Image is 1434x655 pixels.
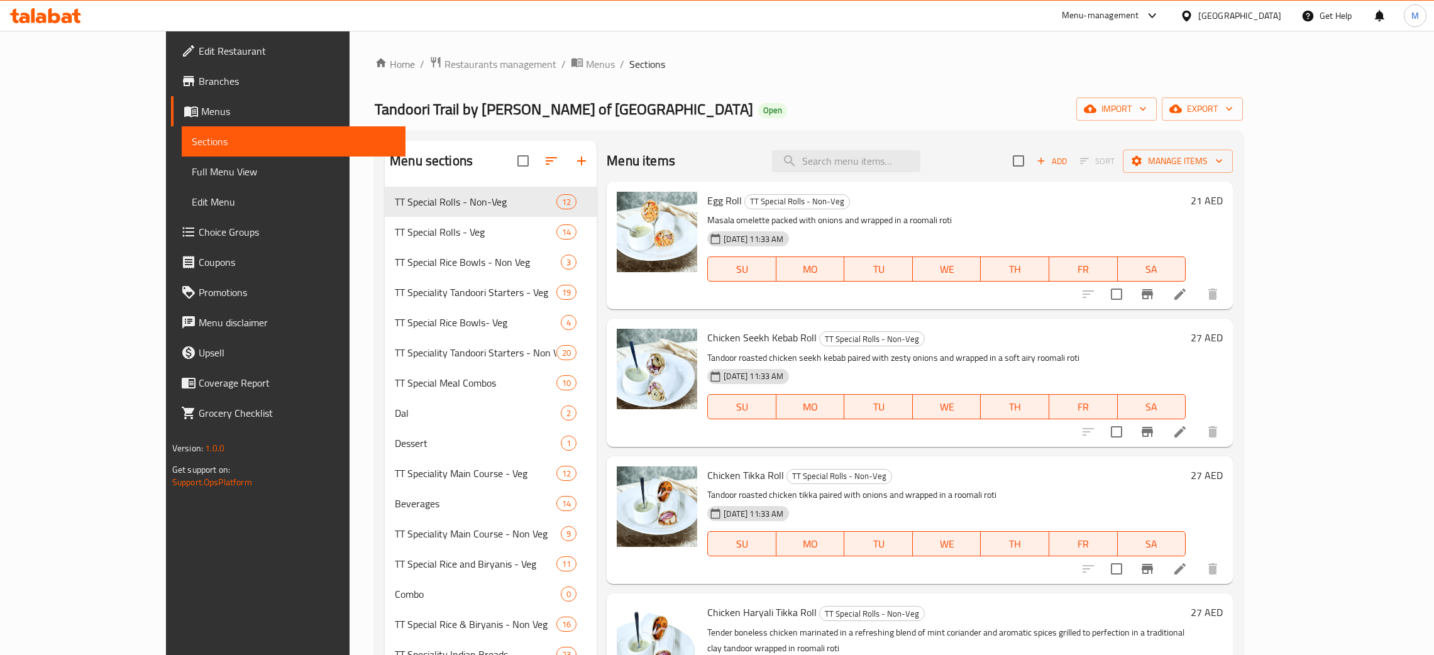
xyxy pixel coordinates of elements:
[820,607,924,621] span: TT Special Rolls - Non-Veg
[171,96,405,126] a: Menus
[776,256,845,282] button: MO
[561,315,576,330] div: items
[913,531,981,556] button: WE
[556,285,576,300] div: items
[719,233,788,245] span: [DATE] 11:33 AM
[171,307,405,338] a: Menu disclaimer
[1049,394,1118,419] button: FR
[787,469,891,483] span: TT Special Rolls - Non-Veg
[844,394,913,419] button: TU
[707,256,776,282] button: SU
[1005,148,1032,174] span: Select section
[1123,535,1181,553] span: SA
[171,247,405,277] a: Coupons
[707,487,1186,503] p: Tandoor roasted chicken tikka paired with onions and wrapped in a roomali roti
[1172,101,1233,117] span: export
[913,394,981,419] button: WE
[918,535,976,553] span: WE
[1062,8,1139,23] div: Menu-management
[1191,603,1223,621] h6: 27 AED
[199,285,395,300] span: Promotions
[395,466,556,481] div: TT Speciality Main Course - Veg
[171,398,405,428] a: Grocery Checklist
[1123,260,1181,278] span: SA
[385,579,597,609] div: Combo0
[986,535,1044,553] span: TH
[199,43,395,58] span: Edit Restaurant
[557,468,576,480] span: 12
[199,345,395,360] span: Upsell
[981,531,1049,556] button: TH
[1049,531,1118,556] button: FR
[707,191,742,210] span: Egg Roll
[617,329,697,409] img: Chicken Seekh Kebab Roll
[385,338,597,368] div: TT Speciality Tandoori Starters - Non Veg20
[561,256,576,268] span: 3
[786,469,892,484] div: TT Special Rolls - Non-Veg
[192,194,395,209] span: Edit Menu
[781,535,840,553] span: MO
[556,375,576,390] div: items
[719,370,788,382] span: [DATE] 11:33 AM
[172,440,203,456] span: Version:
[395,375,556,390] span: TT Special Meal Combos
[556,556,576,571] div: items
[561,586,576,602] div: items
[199,405,395,421] span: Grocery Checklist
[561,588,576,600] span: 0
[1103,556,1130,582] span: Select to update
[707,394,776,419] button: SU
[776,394,845,419] button: MO
[981,394,1049,419] button: TH
[758,103,787,118] div: Open
[510,148,536,174] span: Select all sections
[561,407,576,419] span: 2
[201,104,395,119] span: Menus
[1191,466,1223,484] h6: 27 AED
[385,488,597,519] div: Beverages14
[1198,9,1281,23] div: [GEOGRAPHIC_DATA]
[395,194,556,209] div: TT Special Rolls - Non-Veg
[707,466,784,485] span: Chicken Tikka Roll
[429,56,556,72] a: Restaurants management
[849,260,908,278] span: TU
[395,556,556,571] span: TT Special Rice and Biryanis - Veg
[395,496,556,511] div: Beverages
[1118,256,1186,282] button: SA
[385,609,597,639] div: TT Special Rice & Biryanis - Non Veg16
[707,531,776,556] button: SU
[1191,192,1223,209] h6: 21 AED
[1172,561,1188,576] a: Edit menu item
[385,458,597,488] div: TT Speciality Main Course - Veg12
[556,224,576,239] div: items
[1054,260,1113,278] span: FR
[192,134,395,149] span: Sections
[820,332,924,346] span: TT Special Rolls - Non-Veg
[981,256,1049,282] button: TH
[713,398,771,416] span: SU
[395,315,561,330] span: TT Special Rice Bowls- Veg
[385,247,597,277] div: TT Special Rice Bowls - Non Veg3
[617,192,697,272] img: Egg Roll
[1132,279,1162,309] button: Branch-specific-item
[172,461,230,478] span: Get support on:
[561,528,576,540] span: 9
[772,150,920,172] input: search
[617,466,697,547] img: Chicken Tikka Roll
[557,287,576,299] span: 19
[1172,287,1188,302] a: Edit menu item
[557,347,576,359] span: 20
[1086,101,1147,117] span: import
[1123,398,1181,416] span: SA
[192,164,395,179] span: Full Menu View
[707,328,817,347] span: Chicken Seekh Kebab Roll
[182,187,405,217] a: Edit Menu
[556,466,576,481] div: items
[586,57,615,72] span: Menus
[1072,151,1123,171] span: Select section first
[781,398,840,416] span: MO
[557,498,576,510] span: 14
[172,474,252,490] a: Support.OpsPlatform
[844,531,913,556] button: TU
